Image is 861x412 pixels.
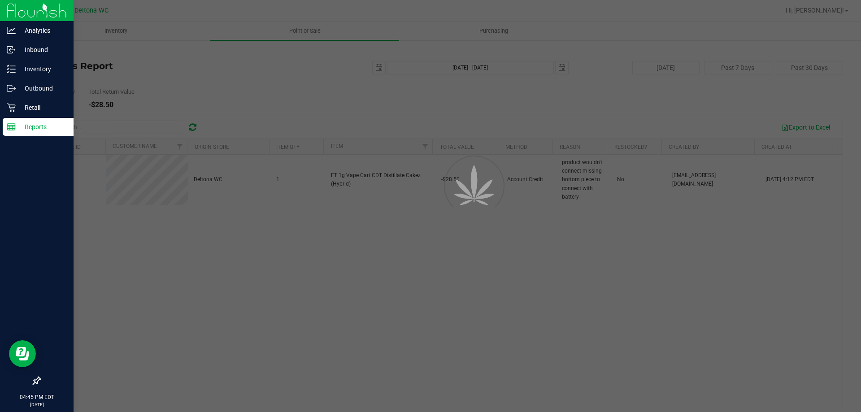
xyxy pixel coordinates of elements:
[7,103,16,112] inline-svg: Retail
[16,25,70,36] p: Analytics
[16,83,70,94] p: Outbound
[7,84,16,93] inline-svg: Outbound
[16,44,70,55] p: Inbound
[7,45,16,54] inline-svg: Inbound
[7,65,16,74] inline-svg: Inventory
[16,64,70,74] p: Inventory
[16,121,70,132] p: Reports
[7,26,16,35] inline-svg: Analytics
[4,393,70,401] p: 04:45 PM EDT
[7,122,16,131] inline-svg: Reports
[16,102,70,113] p: Retail
[4,401,70,408] p: [DATE]
[9,340,36,367] iframe: Resource center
